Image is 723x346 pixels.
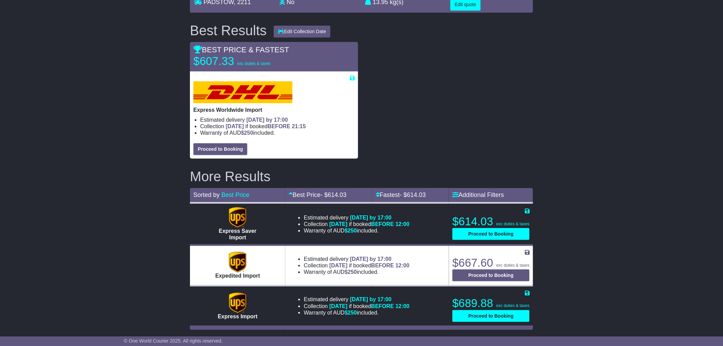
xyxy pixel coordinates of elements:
span: [DATE] by 17:00 [350,296,392,302]
li: Warranty of AUD included. [200,130,355,136]
span: if booked [329,221,409,227]
li: Collection [304,221,409,227]
span: BEFORE [371,221,394,227]
p: $689.88 [452,296,530,310]
span: - $ [400,191,426,198]
li: Collection [200,123,355,130]
p: $667.60 [452,256,530,270]
span: if booked [329,303,409,309]
span: Sorted by [193,191,220,198]
span: BEFORE [371,263,394,268]
p: $614.03 [452,215,530,228]
span: $ [345,310,357,316]
span: [DATE] by 17:00 [246,117,288,123]
span: 12:00 [396,303,410,309]
span: [DATE] [226,123,244,129]
span: exc duties & taxes [496,263,530,268]
span: 12:00 [396,263,410,268]
span: [DATE] by 17:00 [350,256,392,262]
img: UPS (new): Expedited Import [229,252,246,272]
span: 250 [348,228,357,234]
span: exc duties & taxes [496,222,530,226]
span: 614.03 [328,191,346,198]
li: Estimated delivery [304,296,409,303]
button: Proceed to Booking [193,143,247,155]
li: Estimated delivery [200,117,355,123]
span: 250 [348,310,357,316]
a: Additional Filters [452,191,504,198]
span: BEST PRICE & FASTEST [193,45,289,54]
span: 250 [348,269,357,275]
a: Best Price- $614.03 [289,191,346,198]
li: Warranty of AUD included. [304,309,409,316]
li: Collection [304,303,409,309]
span: BEFORE [268,123,290,129]
li: Estimated delivery [304,214,409,221]
span: 12:00 [396,221,410,227]
span: $ [345,269,357,275]
span: [DATE] [329,303,347,309]
button: Proceed to Booking [452,310,530,322]
img: UPS (new): Express Saver Import [229,207,246,228]
span: [DATE] by 17:00 [350,215,392,221]
span: [DATE] [329,221,347,227]
button: Proceed to Booking [452,269,530,281]
span: 250 [244,130,253,136]
a: Best Price [221,191,249,198]
p: $607.33 [193,54,279,68]
span: Expedited Import [215,273,260,279]
li: Warranty of AUD included. [304,227,409,234]
li: Estimated delivery [304,256,409,262]
span: - $ [320,191,346,198]
span: $ [241,130,253,136]
img: DHL: Express Worldwide Import [193,81,292,103]
li: Warranty of AUD included. [304,269,409,275]
span: exc duties & taxes [496,303,530,308]
span: exc duties & taxes [237,61,270,66]
span: if booked [226,123,306,129]
img: UPS (new): Express Import [229,293,246,313]
span: Express Import [218,314,257,319]
p: Express Worldwide Import [193,107,355,113]
span: BEFORE [371,303,394,309]
span: 614.03 [407,191,426,198]
span: © One World Courier 2025. All rights reserved. [124,338,223,344]
a: Fastest- $614.03 [376,191,426,198]
li: Collection [304,262,409,269]
div: Best Results [187,23,270,38]
span: $ [345,228,357,234]
span: Express Saver Import [219,228,256,240]
span: 21:15 [292,123,306,129]
button: Edit Collection Date [274,26,331,38]
span: [DATE] [329,263,347,268]
span: if booked [329,263,409,268]
h2: More Results [190,169,533,184]
button: Proceed to Booking [452,228,530,240]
